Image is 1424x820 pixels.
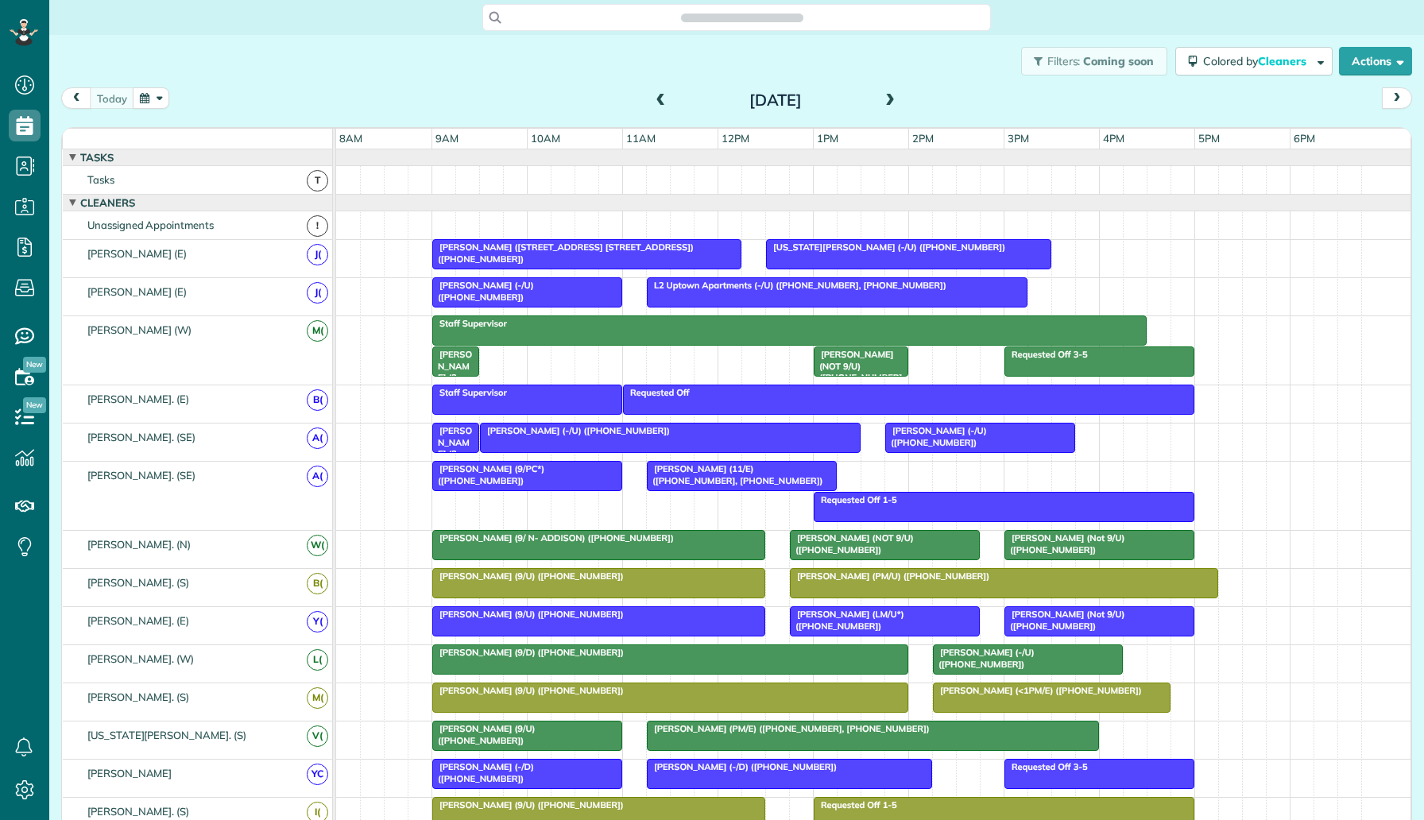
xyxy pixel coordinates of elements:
[814,132,842,145] span: 1pm
[431,242,694,264] span: [PERSON_NAME] ([STREET_ADDRESS] [STREET_ADDRESS]) ([PHONE_NUMBER])
[307,649,328,671] span: L(
[1004,532,1124,555] span: [PERSON_NAME] (Not 9/U) ([PHONE_NUMBER])
[431,609,625,620] span: [PERSON_NAME] (9/U) ([PHONE_NUMBER])
[1047,54,1081,68] span: Filters:
[646,280,947,291] span: L2 Uptown Apartments (-/U) ([PHONE_NUMBER], [PHONE_NUMBER])
[307,427,328,449] span: A(
[431,723,536,745] span: [PERSON_NAME] (9/U) ([PHONE_NUMBER])
[336,132,366,145] span: 8am
[84,690,192,703] span: [PERSON_NAME]. (S)
[431,318,508,329] span: Staff Supervisor
[932,685,1143,696] span: [PERSON_NAME] (<1PM/E) ([PHONE_NUMBER])
[1290,132,1318,145] span: 6pm
[1004,349,1089,360] span: Requested Off 3-5
[84,393,192,405] span: [PERSON_NAME]. (E)
[718,132,753,145] span: 12pm
[646,761,838,772] span: [PERSON_NAME] (-/D) ([PHONE_NUMBER])
[84,247,190,260] span: [PERSON_NAME] (E)
[431,387,508,398] span: Staff Supervisor
[789,609,904,631] span: [PERSON_NAME] (LM/U*) ([PHONE_NUMBER])
[479,425,671,436] span: [PERSON_NAME] (-/U) ([PHONE_NUMBER])
[23,397,46,413] span: New
[623,132,659,145] span: 11am
[431,571,625,582] span: [PERSON_NAME] (9/U) ([PHONE_NUMBER])
[307,725,328,747] span: V(
[84,285,190,298] span: [PERSON_NAME] (E)
[1382,87,1412,109] button: next
[431,425,472,505] span: [PERSON_NAME] (2-3/U) ([PHONE_NUMBER])
[23,357,46,373] span: New
[77,151,117,164] span: Tasks
[1258,54,1309,68] span: Cleaners
[884,425,987,447] span: [PERSON_NAME] (-/U) ([PHONE_NUMBER])
[431,349,472,428] span: [PERSON_NAME] (2-3/U) ([PHONE_NUMBER])
[789,532,914,555] span: [PERSON_NAME] (NOT 9/U) ([PHONE_NUMBER])
[813,349,902,394] span: [PERSON_NAME] (NOT 9/U) ([PHONE_NUMBER])
[1004,609,1124,631] span: [PERSON_NAME] (Not 9/U) ([PHONE_NUMBER])
[307,320,328,342] span: M(
[84,767,176,779] span: [PERSON_NAME]
[77,196,138,209] span: Cleaners
[307,573,328,594] span: B(
[813,799,898,810] span: Requested Off 1-5
[84,431,199,443] span: [PERSON_NAME]. (SE)
[84,576,192,589] span: [PERSON_NAME]. (S)
[84,173,118,186] span: Tasks
[932,647,1035,669] span: [PERSON_NAME] (-/U) ([PHONE_NUMBER])
[307,215,328,237] span: !
[528,132,563,145] span: 10am
[1195,132,1223,145] span: 5pm
[1203,54,1312,68] span: Colored by
[622,387,691,398] span: Requested Off
[84,323,195,336] span: [PERSON_NAME] (W)
[431,532,675,543] span: [PERSON_NAME] (9/ N- ADDISON) ([PHONE_NUMBER])
[307,687,328,709] span: M(
[432,132,462,145] span: 9am
[90,87,134,109] button: today
[1339,47,1412,75] button: Actions
[307,282,328,304] span: J(
[431,647,625,658] span: [PERSON_NAME] (9/D) ([PHONE_NUMBER])
[84,538,194,551] span: [PERSON_NAME]. (N)
[307,611,328,632] span: Y(
[84,219,217,231] span: Unassigned Appointments
[307,170,328,191] span: T
[84,652,197,665] span: [PERSON_NAME]. (W)
[676,91,875,109] h2: [DATE]
[646,463,824,485] span: [PERSON_NAME] (11/E) ([PHONE_NUMBER], [PHONE_NUMBER])
[646,723,931,734] span: [PERSON_NAME] (PM/E) ([PHONE_NUMBER], [PHONE_NUMBER])
[84,805,192,818] span: [PERSON_NAME]. (S)
[84,614,192,627] span: [PERSON_NAME]. (E)
[307,389,328,411] span: B(
[789,571,990,582] span: [PERSON_NAME] (PM/U) ([PHONE_NUMBER])
[431,463,544,485] span: [PERSON_NAME] (9/PC*) ([PHONE_NUMBER])
[84,729,250,741] span: [US_STATE][PERSON_NAME]. (S)
[1175,47,1333,75] button: Colored byCleaners
[765,242,1006,253] span: [US_STATE][PERSON_NAME] (-/U) ([PHONE_NUMBER])
[1004,761,1089,772] span: Requested Off 3-5
[61,87,91,109] button: prev
[431,761,534,783] span: [PERSON_NAME] (-/D) ([PHONE_NUMBER])
[431,799,625,810] span: [PERSON_NAME] (9/U) ([PHONE_NUMBER])
[909,132,937,145] span: 2pm
[307,466,328,487] span: A(
[431,280,534,302] span: [PERSON_NAME] (-/U) ([PHONE_NUMBER])
[431,685,625,696] span: [PERSON_NAME] (9/U) ([PHONE_NUMBER])
[697,10,787,25] span: Search ZenMaid…
[1004,132,1032,145] span: 3pm
[307,764,328,785] span: YC
[84,469,199,482] span: [PERSON_NAME]. (SE)
[1083,54,1155,68] span: Coming soon
[1100,132,1128,145] span: 4pm
[307,535,328,556] span: W(
[813,494,898,505] span: Requested Off 1-5
[307,244,328,265] span: J(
